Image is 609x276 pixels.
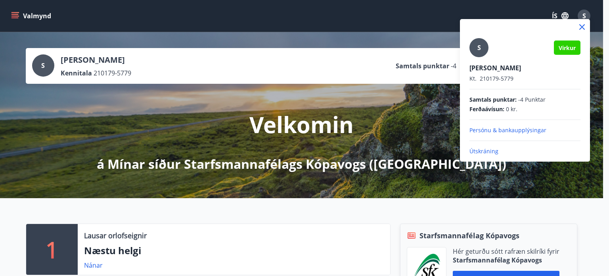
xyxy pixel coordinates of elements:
[559,44,576,52] span: Virkur
[469,105,504,113] span: Ferðaávísun :
[469,64,580,72] p: [PERSON_NAME]
[477,43,481,52] span: S
[469,75,580,83] p: 210179-5779
[506,105,517,113] span: 0 kr.
[469,126,580,134] p: Persónu & bankaupplýsingar
[469,147,580,155] p: Útskráning
[469,96,517,104] span: Samtals punktar :
[518,96,546,104] span: -4 Punktar
[469,75,477,82] span: Kt.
